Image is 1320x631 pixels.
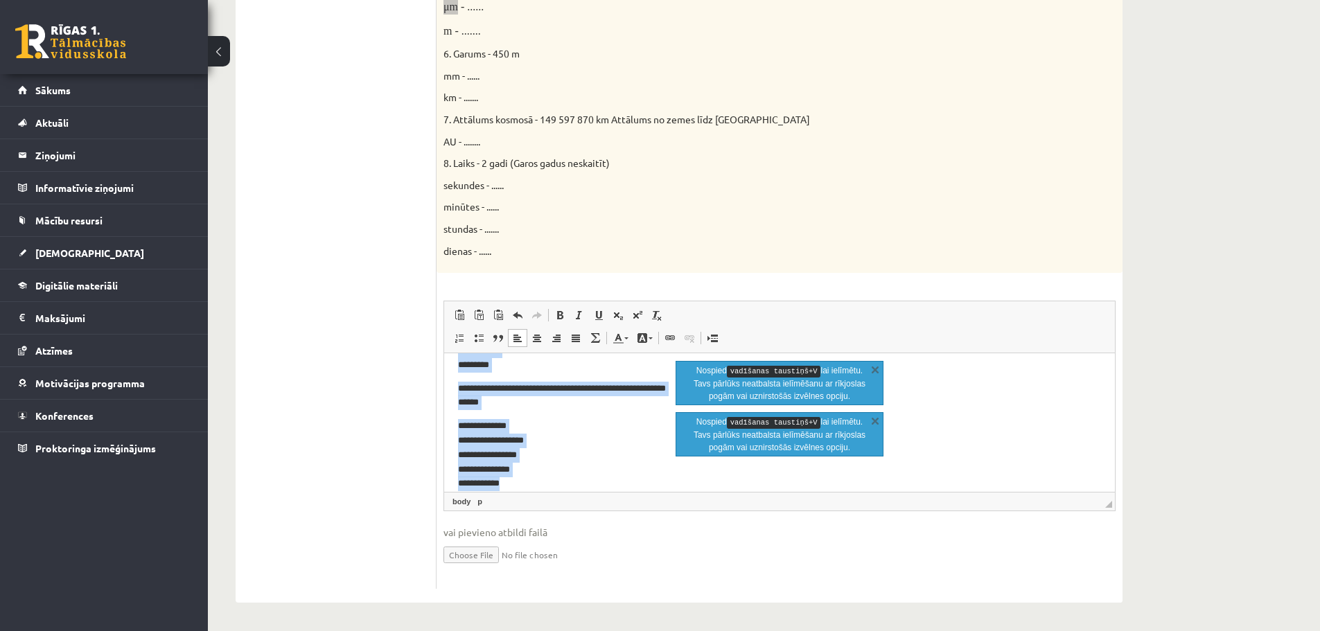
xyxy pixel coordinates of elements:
[15,24,126,59] a: Rīgas 1. Tālmācības vidusskola
[35,377,145,389] span: Motivācijas programma
[608,306,628,324] a: Apakšraksts
[676,361,883,405] div: info
[608,329,633,347] a: Teksta krāsa
[35,139,191,171] legend: Ziņojumi
[35,442,156,454] span: Proktoringa izmēģinājums
[450,495,473,508] a: body elements
[35,344,73,357] span: Atzīmes
[443,135,480,148] span: AU - ........
[1105,501,1112,508] span: Mērogot
[35,279,118,292] span: Digitālie materiāli
[692,416,867,454] p: Nospied lai ielīmētu. Tavs pārlūks neatbalsta ielīmēšanu ar rīkjoslas pogām vai uznirstošās izvēl...
[18,400,191,432] a: Konferences
[527,329,547,347] a: Centrēti
[18,302,191,334] a: Maksājumi
[443,25,481,37] font: m - .......
[35,409,94,422] span: Konferences
[550,306,570,324] a: Treknraksts (vadīšanas taustiņš+B)
[469,329,489,347] a: Ievietot/noņemt sarakstu ar aizzīmēm
[508,306,527,324] a: Atcelt (vadīšanas taustiņš+Z)
[680,329,699,347] a: Atsaistīt
[443,1,484,12] font: μm - ......
[443,113,810,125] span: 7. Attālums kosmosā - 149 597 870 km Attālums no zemes līdz [GEOGRAPHIC_DATA]
[443,91,478,103] span: km - .......
[35,116,69,129] span: Aktuāli
[489,329,508,347] a: Bloka citāts
[647,306,667,324] a: Noņemt stilus
[35,172,191,204] legend: Informatīvie ziņojumi
[628,306,647,324] a: Augšraksts
[450,329,469,347] a: Ievietot/noņemt numurētu sarakstu
[586,329,605,347] a: Math
[527,306,547,324] a: Atkārtot (vadīšanas taustiņš+Y)
[443,179,504,191] span: sekundes - ......
[676,412,883,456] div: info
[35,214,103,226] span: Mācību resursi
[443,47,520,60] span: 6. Garums - 450 m
[443,245,491,257] span: dienas - ......
[703,329,722,347] a: Ievietot lapas pārtraukumu drukai
[570,306,589,324] a: Slīpraksts (vadīšanas taustiņš+I)
[443,157,610,169] span: 8. Laiks - 2 gadi (Garos gadus neskaitīt)
[589,306,608,324] a: Pasvītrojums (vadīšanas taustiņš+U)
[18,432,191,464] a: Proktoringa izmēģinājums
[35,247,144,259] span: [DEMOGRAPHIC_DATA]
[450,306,469,324] a: Ielīmēt (vadīšanas taustiņš+V)
[727,366,821,377] kbd: vadīšanas taustiņš+V
[18,139,191,171] a: Ziņojumi
[18,204,191,236] a: Mācību resursi
[18,74,191,106] a: Sākums
[660,329,680,347] a: Saite (vadīšanas taustiņš+K)
[508,329,527,347] a: Izlīdzināt pa kreisi
[868,362,882,376] a: Aizvērt
[547,329,566,347] a: Izlīdzināt pa labi
[18,237,191,269] a: [DEMOGRAPHIC_DATA]
[443,200,499,213] span: minūtes - ......
[469,306,489,324] a: Ievietot kā vienkāršu tekstu (vadīšanas taustiņš+pārslēgšanas taustiņš+V)
[727,417,821,429] kbd: vadīšanas taustiņš+V
[443,525,1116,540] span: vai pievieno atbildi failā
[35,302,191,334] legend: Maksājumi
[868,414,882,427] a: Aizvērt
[489,306,508,324] a: Ievietot no Worda
[566,329,586,347] a: Izlīdzināt malas
[18,367,191,399] a: Motivācijas programma
[18,335,191,366] a: Atzīmes
[475,495,485,508] a: p elements
[443,69,479,82] span: mm - ......
[18,107,191,139] a: Aktuāli
[633,329,657,347] a: Fona krāsa
[18,269,191,301] a: Digitālie materiāli
[444,353,1115,492] iframe: Bagātinātā teksta redaktors, wiswyg-editor-user-answer-47434058251600
[443,222,499,235] span: stundas - .......
[35,84,71,96] span: Sākums
[18,172,191,204] a: Informatīvie ziņojumi
[692,364,867,402] p: Nospied lai ielīmētu. Tavs pārlūks neatbalsta ielīmēšanu ar rīkjoslas pogām vai uznirstošās izvēl...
